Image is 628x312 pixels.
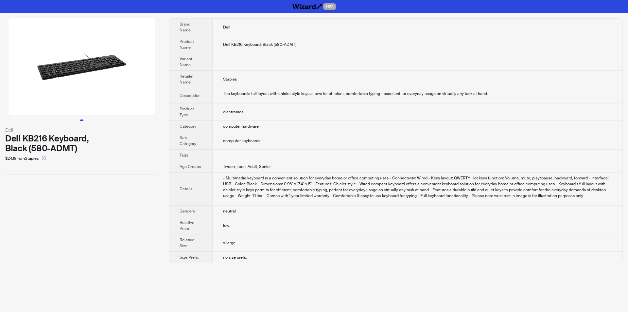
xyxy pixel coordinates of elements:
div: The keyboard's full layout with chiclet style keys allows for efficient, comfortable typing - exc... [223,91,612,97]
span: Variant Name [180,56,192,67]
span: select [42,156,46,160]
span: x-large [223,240,235,246]
span: electronics [223,109,243,115]
span: Category [180,124,196,129]
span: BETA [323,3,336,10]
span: computer keyboards [223,138,260,143]
span: Tags [180,153,188,158]
span: neutral [223,209,236,214]
span: Product Type [180,106,194,118]
span: Relative Price [180,220,194,231]
span: computer hardware [223,124,259,129]
div: Dell [5,126,158,134]
div: $24.19 from Staples [5,153,158,164]
img: Dell KB216 Keyboard, Black (580-ADMT) image 1 [9,18,155,115]
span: Dell [223,25,230,30]
span: Product Name [180,39,194,50]
div: Dell KB216 Keyboard, Black (580-ADMT) [5,134,158,153]
span: Staples [223,77,237,82]
span: Retailer Name [180,74,194,85]
span: Sub Category [180,135,196,146]
button: Go to slide 1 [80,119,83,121]
span: Genders [180,209,195,214]
span: low [223,223,229,228]
span: Age Groups [180,164,201,169]
span: Brand Name [180,22,191,33]
span: Relative Size [180,237,194,248]
span: Size Prefix [180,255,199,260]
div: - Multimedia keyboard is a convenient solution for everyday home or office computing uses - Conne... [223,175,612,199]
span: no size prefix [223,255,247,260]
span: Details [180,186,192,192]
span: Dell KB216 Keyboard, Black (580-ADMT) [223,42,296,47]
span: Tween, Teen, Adult, Senior [223,164,271,169]
span: Description [180,93,201,98]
